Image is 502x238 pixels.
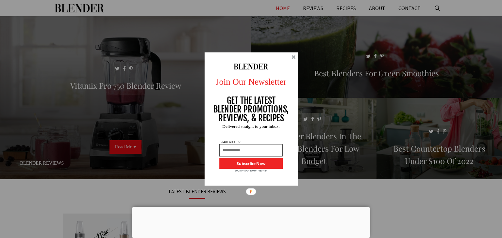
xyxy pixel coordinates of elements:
button: Subscribe Now [219,158,283,169]
p: YOUR PRIVACY IS OUR PRIORITY [235,169,267,172]
iframe: Advertisement [132,207,370,236]
p: Join Our Newsletter [200,75,302,88]
p: GET THE LATEST BLENDER PROMOTIONS, REVIEWS, & RECIPES [213,96,289,122]
p: E-MAIL ADDRESS [219,141,242,144]
p: Delivered straight to your inbox. [200,124,302,128]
